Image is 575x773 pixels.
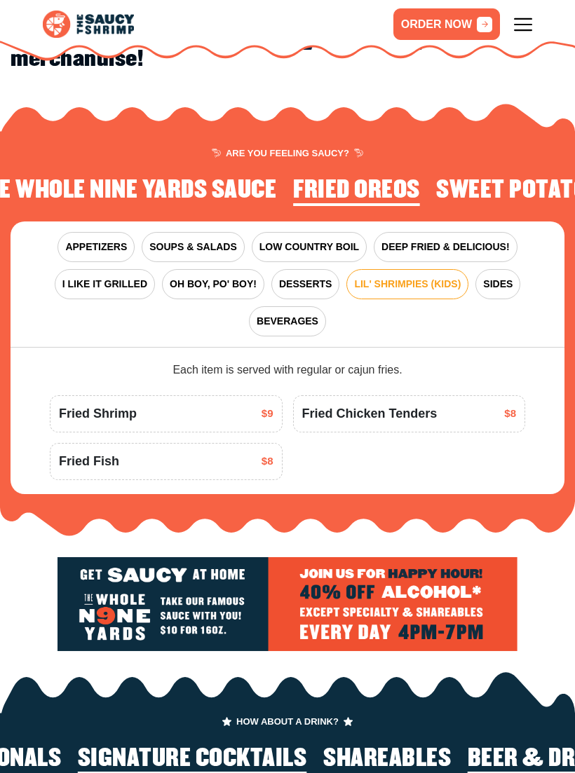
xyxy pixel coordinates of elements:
span: I LIKE IT GRILLED [62,277,147,292]
span: OH BOY, PO' BOY! [170,277,257,292]
img: logo [57,557,517,651]
span: Fried Shrimp [59,404,137,423]
span: DEEP FRIED & DELICIOUS! [381,240,510,254]
span: Fried Fish [59,452,119,471]
button: LIL' SHRIMPIES (KIDS) [346,269,468,299]
span: Fried Chicken Tenders [302,404,438,423]
span: HOW ABOUT A DRINK? [222,717,353,726]
button: I LIKE IT GRILLED [55,269,155,299]
button: OH BOY, PO' BOY! [162,269,264,299]
span: ARE YOU FEELING SAUCY? [212,149,363,158]
span: SIDES [483,277,513,292]
span: SOUPS & SALADS [149,240,236,254]
img: logo [43,11,134,38]
h2: Signature Cocktails [78,745,307,772]
button: DESSERTS [271,269,339,299]
h2: Shareables [323,745,451,772]
span: $8 [262,453,273,470]
button: DEEP FRIED & DELICIOUS! [374,232,517,262]
span: LIL' SHRIMPIES (KIDS) [354,277,461,292]
span: $9 [262,406,273,422]
h2: Fried Oreos [293,177,420,204]
span: LOW COUNTRY BOIL [259,240,359,254]
button: BEVERAGES [249,306,326,336]
button: SOUPS & SALADS [142,232,244,262]
button: LOW COUNTRY BOIL [252,232,367,262]
li: 3 of 4 [293,177,420,207]
button: SIDES [475,269,520,299]
button: APPETIZERS [57,232,135,262]
span: APPETIZERS [65,240,127,254]
span: BEVERAGES [257,314,318,329]
div: Each item is served with regular or cajun fries. [50,362,525,378]
span: $8 [504,406,516,422]
span: DESSERTS [279,277,332,292]
a: ORDER NOW [393,8,500,40]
